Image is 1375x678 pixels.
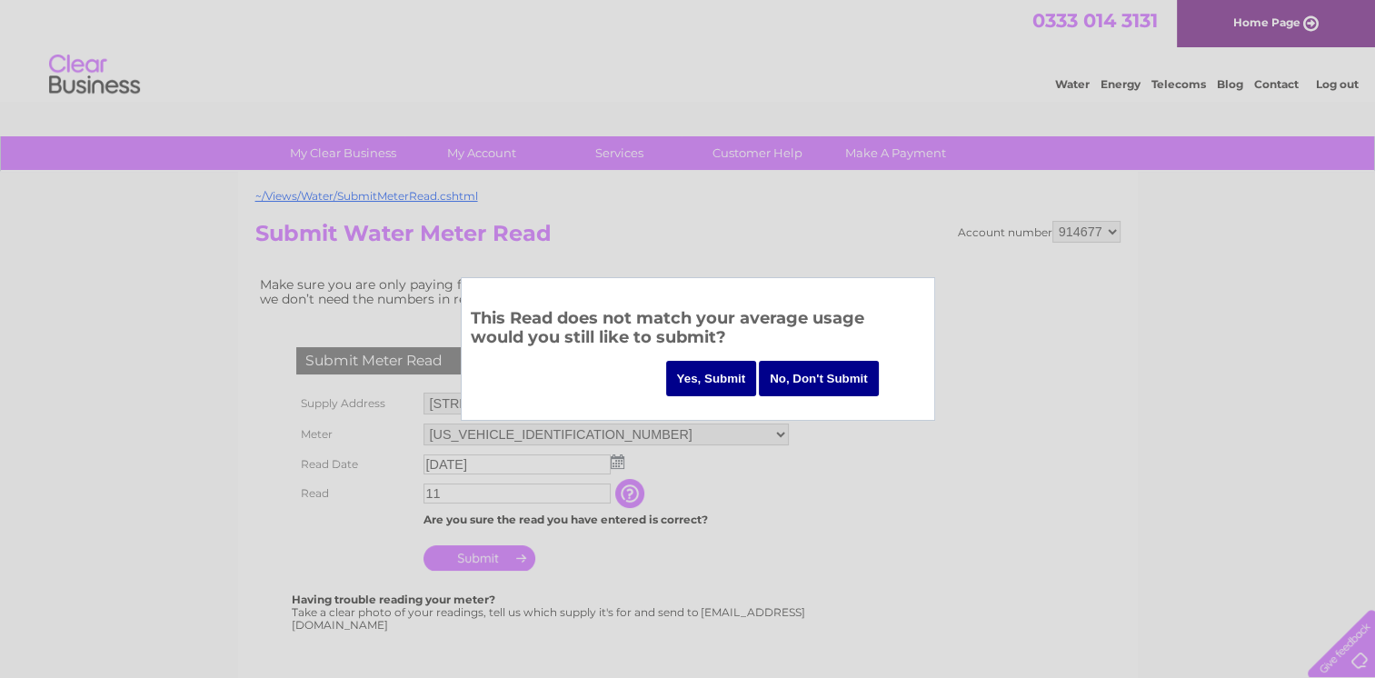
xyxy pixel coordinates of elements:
[1254,77,1299,91] a: Contact
[666,361,757,396] input: Yes, Submit
[1151,77,1206,91] a: Telecoms
[259,10,1118,88] div: Clear Business is a trading name of Verastar Limited (registered in [GEOGRAPHIC_DATA] No. 3667643...
[1101,77,1141,91] a: Energy
[1032,9,1158,32] a: 0333 014 3131
[1055,77,1090,91] a: Water
[48,47,141,103] img: logo.png
[1315,77,1358,91] a: Log out
[471,305,925,355] h3: This Read does not match your average usage would you still like to submit?
[1217,77,1243,91] a: Blog
[759,361,879,396] input: No, Don't Submit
